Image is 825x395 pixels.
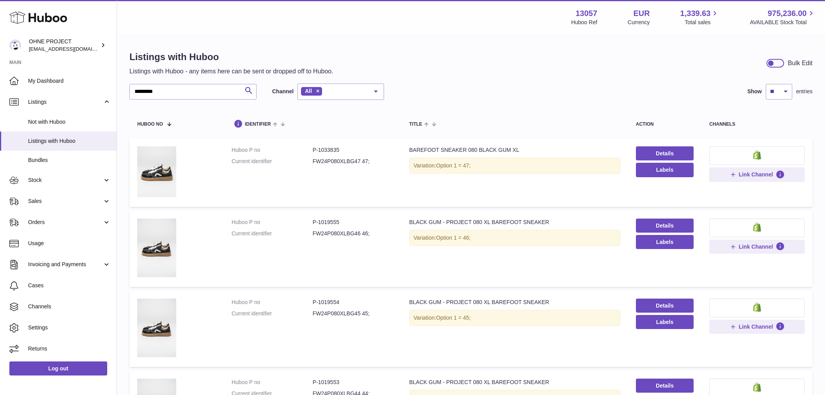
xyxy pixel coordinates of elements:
span: [EMAIL_ADDRESS][DOMAIN_NAME] [29,46,115,52]
div: OHNE PROJECT [29,38,99,53]
span: Listings with Huboo [28,137,111,145]
img: shopify-small.png [753,222,761,232]
span: Listings [28,98,103,106]
span: Option 1 = 45; [436,315,471,321]
div: channels [709,122,805,127]
img: shopify-small.png [753,383,761,392]
span: 975,236.00 [768,8,807,19]
button: Link Channel [709,167,805,181]
span: Invoicing and Payments [28,261,103,268]
div: BLACK GUM - PROJECT 080 XL BAREFOOT SNEAKER [409,379,620,386]
span: entries [796,88,813,95]
dd: P-1033835 [313,146,394,154]
span: Channels [28,303,111,310]
strong: 13057 [575,8,597,19]
a: Details [636,219,694,233]
div: BLACK GUM - PROJECT 080 XL BAREFOOT SNEAKER [409,219,620,226]
span: Link Channel [739,171,773,178]
button: Labels [636,235,694,249]
img: BLACK GUM - PROJECT 080 XL BAREFOOT SNEAKER [137,219,176,277]
span: Link Channel [739,323,773,330]
span: Huboo no [137,122,163,127]
button: Link Channel [709,240,805,254]
span: My Dashboard [28,77,111,85]
a: Log out [9,361,107,375]
span: Option 1 = 47; [436,162,471,169]
span: Returns [28,345,111,352]
span: title [409,122,422,127]
dd: P-1019554 [313,299,394,306]
div: Currency [628,19,650,26]
span: Stock [28,176,103,184]
img: BAREFOOT SNEAKER 080 BLACK GUM XL [137,146,176,197]
dd: P-1019555 [313,219,394,226]
strong: EUR [633,8,650,19]
img: internalAdmin-13057@internal.huboo.com [9,39,21,51]
dt: Huboo P no [232,379,313,386]
div: BAREFOOT SNEAKER 080 BLACK GUM XL [409,146,620,154]
span: Option 1 = 46; [436,235,471,241]
button: Labels [636,315,694,329]
span: Settings [28,324,111,331]
button: Labels [636,163,694,177]
div: Bulk Edit [788,59,813,68]
span: AVAILABLE Stock Total [750,19,816,26]
a: 1,339.63 Total sales [680,8,720,26]
dt: Huboo P no [232,299,313,306]
div: Variation: [409,310,620,326]
div: BLACK GUM - PROJECT 080 XL BAREFOOT SNEAKER [409,299,620,306]
a: Details [636,299,694,313]
dd: FW24P080XLBG47 47; [313,158,394,165]
dd: FW24P080XLBG46 46; [313,230,394,237]
span: identifier [245,122,271,127]
div: Variation: [409,230,620,246]
dt: Current identifier [232,310,313,317]
div: action [636,122,694,127]
span: Cases [28,282,111,289]
span: Orders [28,219,103,226]
label: Show [747,88,762,95]
dt: Current identifier [232,230,313,237]
a: Details [636,379,694,393]
div: Variation: [409,158,620,174]
span: Bundles [28,157,111,164]
div: Huboo Ref [571,19,597,26]
dd: FW24P080XLBG45 45; [313,310,394,317]
img: BLACK GUM - PROJECT 080 XL BAREFOOT SNEAKER [137,299,176,357]
a: Details [636,146,694,160]
span: Total sales [685,19,719,26]
span: Sales [28,197,103,205]
span: 1,339.63 [680,8,711,19]
dd: P-1019553 [313,379,394,386]
p: Listings with Huboo - any items here can be sent or dropped off to Huboo. [129,67,333,76]
dt: Huboo P no [232,219,313,226]
span: Link Channel [739,243,773,250]
dt: Current identifier [232,158,313,165]
a: 975,236.00 AVAILABLE Stock Total [750,8,816,26]
span: All [305,88,312,94]
label: Channel [272,88,294,95]
span: Usage [28,240,111,247]
button: Link Channel [709,320,805,334]
img: shopify-small.png [753,150,761,160]
dt: Huboo P no [232,146,313,154]
h1: Listings with Huboo [129,51,333,63]
span: Not with Huboo [28,118,111,126]
img: shopify-small.png [753,302,761,312]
